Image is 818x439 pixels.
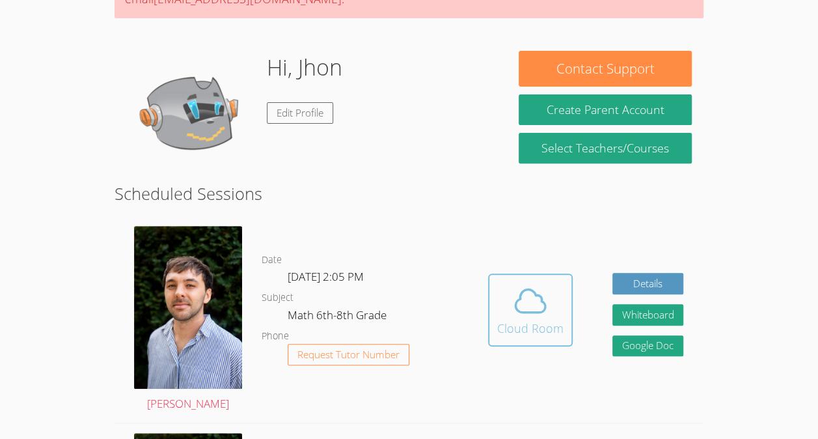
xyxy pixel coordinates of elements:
[267,102,333,124] a: Edit Profile
[612,304,684,326] button: Whiteboard
[519,133,691,163] a: Select Teachers/Courses
[262,290,293,306] dt: Subject
[288,344,409,365] button: Request Tutor Number
[262,252,282,268] dt: Date
[115,181,703,206] h2: Scheduled Sessions
[612,273,684,294] a: Details
[497,319,564,337] div: Cloud Room
[134,226,242,388] img: profile.jpg
[267,51,342,84] h1: Hi, Jhon
[262,328,289,345] dt: Phone
[488,274,573,347] button: Cloud Room
[297,350,400,360] span: Request Tutor Number
[519,94,691,125] button: Create Parent Account
[519,51,691,87] button: Contact Support
[134,226,242,413] a: [PERSON_NAME]
[288,269,364,284] span: [DATE] 2:05 PM
[288,306,389,328] dd: Math 6th-8th Grade
[126,51,256,181] img: default.png
[612,335,684,357] a: Google Doc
